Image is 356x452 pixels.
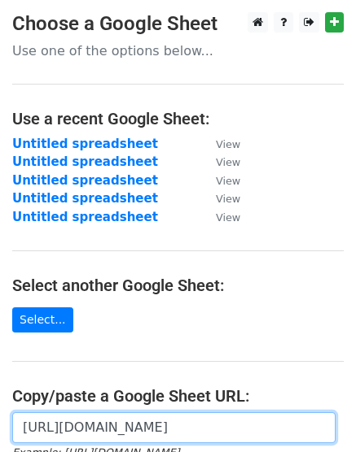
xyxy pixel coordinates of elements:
small: View [216,211,240,224]
a: View [200,173,240,188]
h3: Choose a Google Sheet [12,12,344,36]
a: Untitled spreadsheet [12,191,158,206]
a: Untitled spreadsheet [12,210,158,224]
a: View [200,137,240,151]
small: View [216,193,240,205]
h4: Use a recent Google Sheet: [12,109,344,128]
p: Use one of the options below... [12,42,344,59]
a: Untitled spreadsheet [12,154,158,169]
small: View [216,175,240,187]
input: Paste your Google Sheet URL here [12,412,336,443]
small: View [216,138,240,150]
a: Untitled spreadsheet [12,137,158,151]
a: Untitled spreadsheet [12,173,158,188]
h4: Select another Google Sheet: [12,276,344,295]
h4: Copy/paste a Google Sheet URL: [12,386,344,406]
a: Select... [12,307,73,332]
a: View [200,154,240,169]
a: View [200,191,240,206]
a: View [200,210,240,224]
small: View [216,156,240,168]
